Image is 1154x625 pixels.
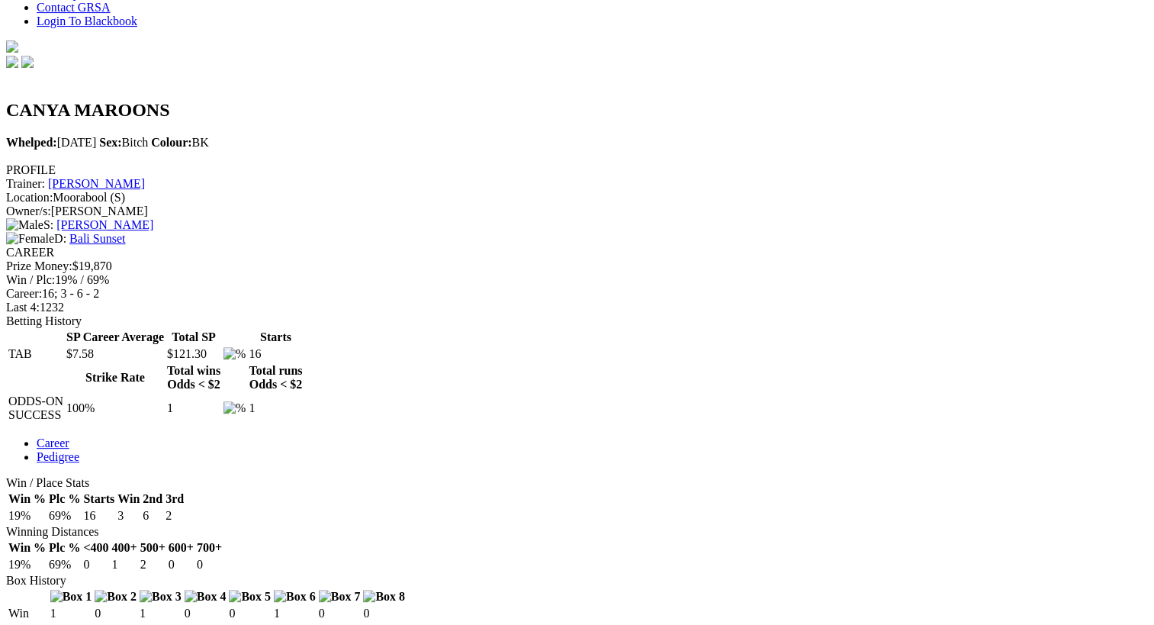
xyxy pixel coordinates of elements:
[6,191,53,204] span: Location:
[6,476,1148,490] div: Win / Place Stats
[94,606,137,621] td: 0
[362,606,406,621] td: 0
[6,232,54,246] img: Female
[6,136,57,149] b: Whelped:
[95,590,137,604] img: Box 2
[37,437,69,449] a: Career
[6,301,1148,314] div: 1232
[66,330,165,345] th: SP Career Average
[8,540,47,556] th: Win %
[363,590,405,604] img: Box 8
[168,557,194,572] td: 0
[142,491,163,507] th: 2nd
[166,394,221,423] td: 1
[166,363,221,392] th: Total wins Odds < $2
[50,590,92,604] img: Box 1
[6,273,1148,287] div: 19% / 69%
[69,232,125,245] a: Bali Sunset
[6,40,18,53] img: logo-grsa-white.png
[8,346,64,362] td: TAB
[6,205,1148,218] div: [PERSON_NAME]
[140,590,182,604] img: Box 3
[8,394,64,423] td: ODDS-ON SUCCESS
[319,590,361,604] img: Box 7
[8,491,47,507] th: Win %
[228,606,272,621] td: 0
[99,136,121,149] b: Sex:
[6,218,43,232] img: Male
[66,346,165,362] td: $7.58
[248,330,303,345] th: Starts
[6,287,1148,301] div: 16; 3 - 6 - 2
[223,347,246,361] img: %
[82,540,109,556] th: <400
[111,557,138,572] td: 1
[6,232,66,245] span: D:
[6,136,96,149] span: [DATE]
[6,246,1148,259] div: CAREER
[151,136,191,149] b: Colour:
[248,346,303,362] td: 16
[196,540,223,556] th: 700+
[6,56,18,68] img: facebook.svg
[274,590,316,604] img: Box 6
[50,606,93,621] td: 1
[184,606,227,621] td: 0
[99,136,148,149] span: Bitch
[82,557,109,572] td: 0
[48,508,81,524] td: 69%
[82,491,115,507] th: Starts
[185,590,227,604] img: Box 4
[6,259,1148,273] div: $19,870
[66,394,165,423] td: 100%
[56,218,153,231] a: [PERSON_NAME]
[248,363,303,392] th: Total runs Odds < $2
[48,540,81,556] th: Plc %
[140,540,166,556] th: 500+
[318,606,362,621] td: 0
[6,525,1148,539] div: Winning Distances
[6,273,55,286] span: Win / Plc:
[165,491,185,507] th: 3rd
[166,330,221,345] th: Total SP
[37,1,110,14] a: Contact GRSA
[48,177,145,190] a: [PERSON_NAME]
[166,346,221,362] td: $121.30
[37,450,79,463] a: Pedigree
[8,508,47,524] td: 19%
[6,574,1148,588] div: Box History
[151,136,209,149] span: BK
[37,14,137,27] a: Login To Blackbook
[48,491,81,507] th: Plc %
[66,363,165,392] th: Strike Rate
[6,287,42,300] span: Career:
[248,394,303,423] td: 1
[223,401,246,415] img: %
[117,491,140,507] th: Win
[6,218,53,231] span: S:
[6,301,40,314] span: Last 4:
[8,606,48,621] td: Win
[6,314,1148,328] div: Betting History
[165,508,185,524] td: 2
[6,177,45,190] span: Trainer:
[196,557,223,572] td: 0
[6,205,51,217] span: Owner/s:
[6,100,1148,121] h2: CANYA MAROONS
[6,163,1148,177] div: PROFILE
[82,508,115,524] td: 16
[229,590,271,604] img: Box 5
[21,56,34,68] img: twitter.svg
[168,540,194,556] th: 600+
[139,606,182,621] td: 1
[142,508,163,524] td: 6
[48,557,81,572] td: 69%
[111,540,138,556] th: 400+
[6,259,72,272] span: Prize Money:
[6,191,1148,205] div: Moorabool (S)
[8,557,47,572] td: 19%
[140,557,166,572] td: 2
[273,606,317,621] td: 1
[117,508,140,524] td: 3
